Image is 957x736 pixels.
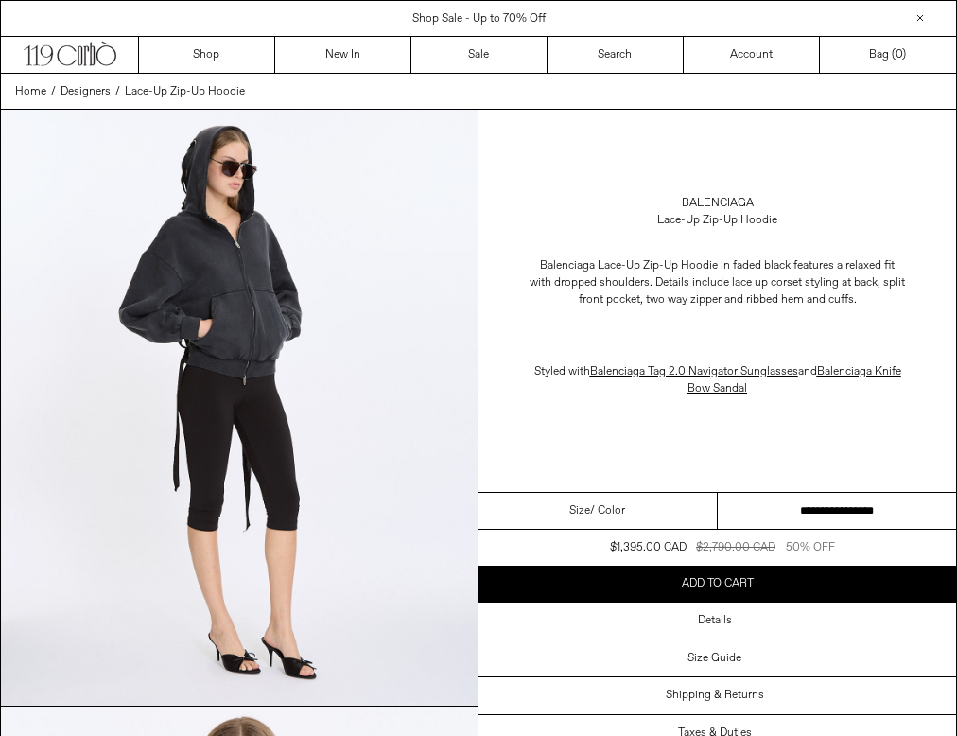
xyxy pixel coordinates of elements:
[896,46,906,63] span: )
[698,614,732,627] h3: Details
[51,83,56,100] span: /
[125,84,245,99] span: Lace-Up Zip-Up Hoodie
[61,84,111,99] span: Designers
[786,539,835,556] div: 50% OFF
[696,539,775,556] div: $2,790.00 CAD
[411,37,548,73] a: Sale
[139,37,275,73] a: Shop
[1,110,478,706] img: Corbo-2025-05-258771copy_1800x1800.jpg
[275,37,411,73] a: New In
[412,11,546,26] a: Shop Sale - Up to 70% Off
[666,689,764,702] h3: Shipping & Returns
[590,502,625,519] span: / Color
[687,652,741,665] h3: Size Guide
[657,212,777,229] div: Lace-Up Zip-Up Hoodie
[61,83,111,100] a: Designers
[125,83,245,100] a: Lace-Up Zip-Up Hoodie
[682,576,754,591] span: Add to cart
[569,502,590,519] span: Size
[534,364,901,396] span: Styled with and
[529,248,907,318] p: Balenciaga Lace-Up Zip-Up Hoodie in faded black features a relaxed fit with dropped shoulders. De...
[15,83,46,100] a: Home
[684,37,820,73] a: Account
[115,83,120,100] span: /
[896,47,902,62] span: 0
[478,566,956,602] button: Add to cart
[610,539,687,556] div: $1,395.00 CAD
[548,37,684,73] a: Search
[820,37,956,73] a: Bag ()
[15,84,46,99] span: Home
[682,195,754,212] a: Balenciaga
[590,364,798,379] a: Balenciaga Tag 2.0 Navigator Sunglasses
